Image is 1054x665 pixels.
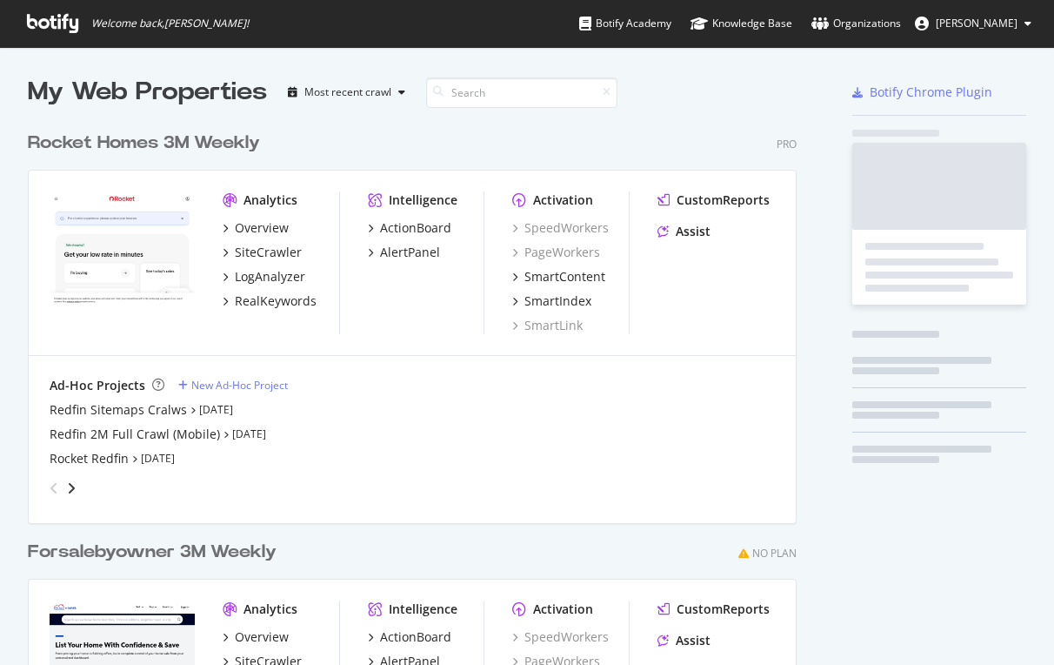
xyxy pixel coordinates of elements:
a: SmartLink [512,317,583,334]
div: Intelligence [389,191,457,209]
a: RealKeywords [223,292,317,310]
a: Rocket Homes 3M Weekly [28,131,267,156]
div: Activation [533,191,593,209]
a: SmartIndex [512,292,591,310]
input: Search [426,77,617,108]
div: Pro [777,137,797,151]
div: Analytics [243,191,297,209]
a: SmartContent [512,268,605,285]
div: Organizations [811,15,901,32]
a: ActionBoard [368,219,451,237]
a: LogAnalyzer [223,268,305,285]
div: Ad-Hoc Projects [50,377,145,394]
div: ActionBoard [380,628,451,646]
div: Overview [235,628,289,646]
div: New Ad-Hoc Project [191,378,288,393]
div: LogAnalyzer [235,268,305,285]
div: Intelligence [389,601,457,618]
div: angle-left [43,474,65,502]
a: Assist [657,632,710,649]
div: Botify Chrome Plugin [870,84,992,101]
a: [DATE] [199,402,233,417]
div: Most recent crawl [304,87,391,97]
a: SpeedWorkers [512,219,609,237]
div: Forsalebyowner 3M Weekly [28,540,277,565]
img: www.rocket.com [50,191,195,307]
a: CustomReports [657,191,770,209]
div: Assist [676,223,710,240]
a: Overview [223,219,289,237]
div: Overview [235,219,289,237]
a: PageWorkers [512,244,600,261]
div: No Plan [752,546,797,561]
button: Most recent crawl [281,78,412,106]
a: Overview [223,628,289,646]
a: [DATE] [232,427,266,441]
div: My Web Properties [28,75,267,110]
a: Redfin 2M Full Crawl (Mobile) [50,426,220,443]
a: New Ad-Hoc Project [178,378,288,393]
a: SpeedWorkers [512,628,609,646]
div: RealKeywords [235,292,317,310]
div: Activation [533,601,593,618]
a: Assist [657,223,710,240]
div: Botify Academy [579,15,671,32]
div: SmartContent [524,268,605,285]
a: Forsalebyowner 3M Weekly [28,540,284,565]
a: CustomReports [657,601,770,618]
span: Welcome back, [PERSON_NAME] ! [91,17,249,30]
a: Botify Chrome Plugin [852,84,992,101]
div: angle-right [65,480,77,497]
a: AlertPanel [368,244,440,261]
div: Analytics [243,601,297,618]
button: [PERSON_NAME] [901,10,1045,37]
div: Knowledge Base [690,15,792,32]
a: SiteCrawler [223,244,302,261]
a: Rocket Redfin [50,450,129,467]
div: CustomReports [677,601,770,618]
a: ActionBoard [368,628,451,646]
div: Assist [676,632,710,649]
a: Redfin Sitemaps Cralws [50,401,187,419]
div: ActionBoard [380,219,451,237]
div: SmartIndex [524,292,591,310]
div: CustomReports [677,191,770,209]
a: [DATE] [141,451,175,466]
div: SiteCrawler [235,244,302,261]
span: Norma Moras [936,16,1017,30]
div: AlertPanel [380,244,440,261]
div: Rocket Homes 3M Weekly [28,131,260,156]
